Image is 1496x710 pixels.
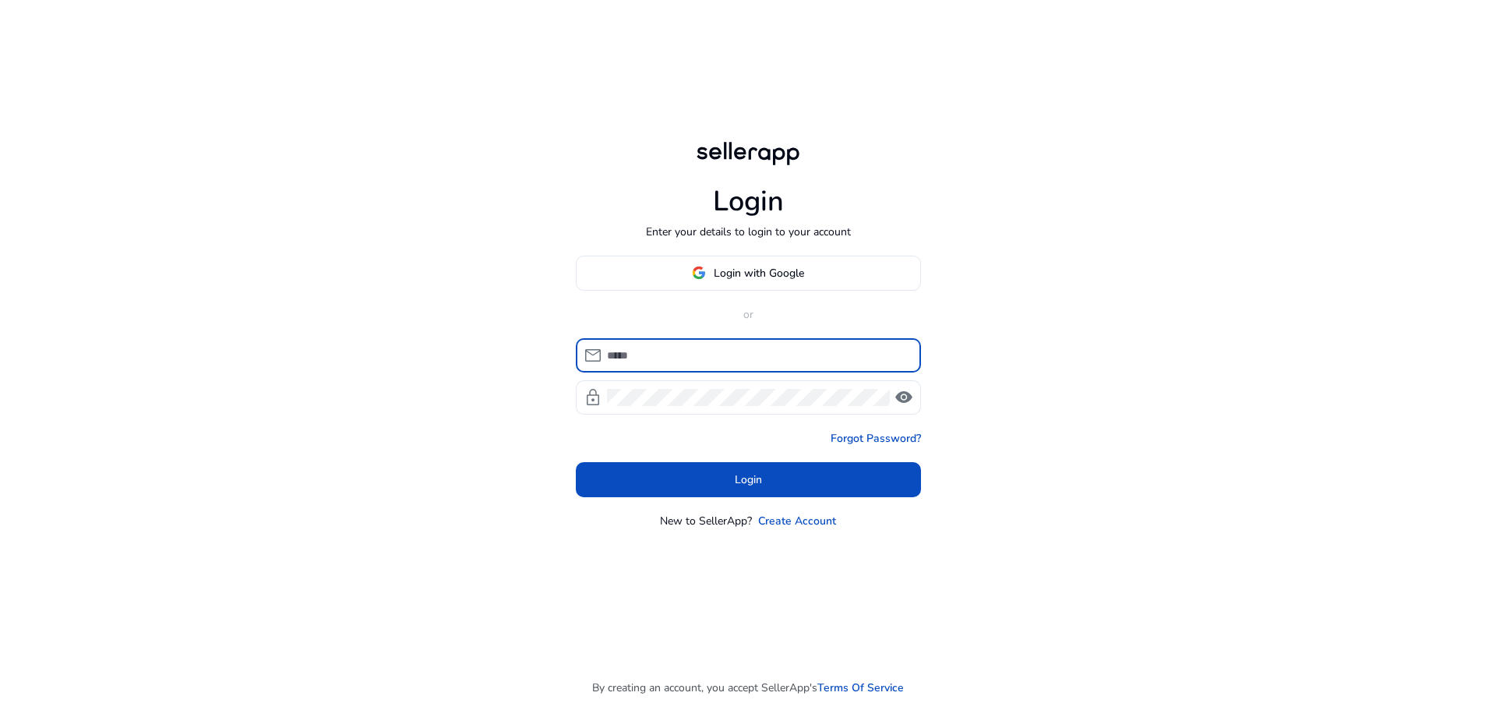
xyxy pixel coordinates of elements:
span: mail [584,346,602,365]
span: Login with Google [714,265,804,281]
p: New to SellerApp? [660,513,752,529]
img: google-logo.svg [692,266,706,280]
span: visibility [894,388,913,407]
a: Terms Of Service [817,680,904,696]
span: Login [735,472,762,488]
p: or [576,306,921,323]
p: Enter your details to login to your account [646,224,851,240]
a: Create Account [758,513,836,529]
span: lock [584,388,602,407]
button: Login with Google [576,256,921,291]
a: Forgot Password? [831,430,921,447]
button: Login [576,462,921,497]
h1: Login [713,185,784,218]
